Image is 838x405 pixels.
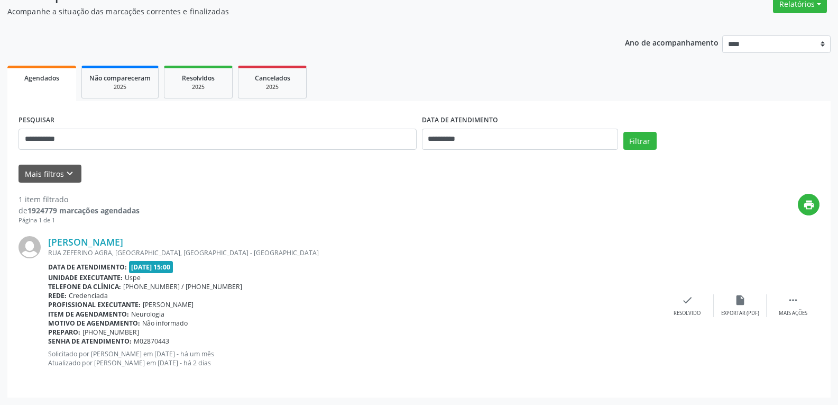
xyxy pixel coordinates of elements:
[19,236,41,258] img: img
[48,319,140,328] b: Motivo de agendamento:
[48,310,129,319] b: Item de agendamento:
[27,205,140,215] strong: 1924779 marcações agendadas
[134,337,169,346] span: M02870443
[48,349,661,367] p: Solicitado por [PERSON_NAME] em [DATE] - há um mês Atualizado por [PERSON_NAME] em [DATE] - há 2 ...
[798,194,819,215] button: print
[48,337,132,346] b: Senha de atendimento:
[123,282,242,291] span: [PHONE_NUMBER] / [PHONE_NUMBER]
[48,328,80,337] b: Preparo:
[255,74,290,83] span: Cancelados
[89,74,151,83] span: Não compareceram
[721,310,759,317] div: Exportar (PDF)
[734,294,746,306] i: insert_drive_file
[48,263,127,272] b: Data de atendimento:
[131,310,164,319] span: Neurologia
[779,310,807,317] div: Mais ações
[48,291,67,300] b: Rede:
[125,273,141,282] span: Uspe
[19,165,81,183] button: Mais filtroskeyboard_arrow_down
[623,132,657,150] button: Filtrar
[682,294,693,306] i: check
[48,273,123,282] b: Unidade executante:
[64,168,76,179] i: keyboard_arrow_down
[143,300,194,309] span: [PERSON_NAME]
[69,291,108,300] span: Credenciada
[48,248,661,257] div: RUA ZEFERINO AGRA, [GEOGRAPHIC_DATA], [GEOGRAPHIC_DATA] - [GEOGRAPHIC_DATA]
[246,83,299,91] div: 2025
[19,205,140,216] div: de
[89,83,151,91] div: 2025
[803,199,815,211] i: print
[787,294,799,306] i: 
[24,74,59,83] span: Agendados
[129,261,173,273] span: [DATE] 15:00
[625,35,719,49] p: Ano de acompanhamento
[19,216,140,225] div: Página 1 de 1
[7,6,584,17] p: Acompanhe a situação das marcações correntes e finalizadas
[19,112,54,129] label: PESQUISAR
[82,328,139,337] span: [PHONE_NUMBER]
[48,282,121,291] b: Telefone da clínica:
[48,236,123,248] a: [PERSON_NAME]
[674,310,701,317] div: Resolvido
[172,83,225,91] div: 2025
[142,319,188,328] span: Não informado
[48,300,141,309] b: Profissional executante:
[19,194,140,205] div: 1 item filtrado
[422,112,498,129] label: DATA DE ATENDIMENTO
[182,74,215,83] span: Resolvidos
